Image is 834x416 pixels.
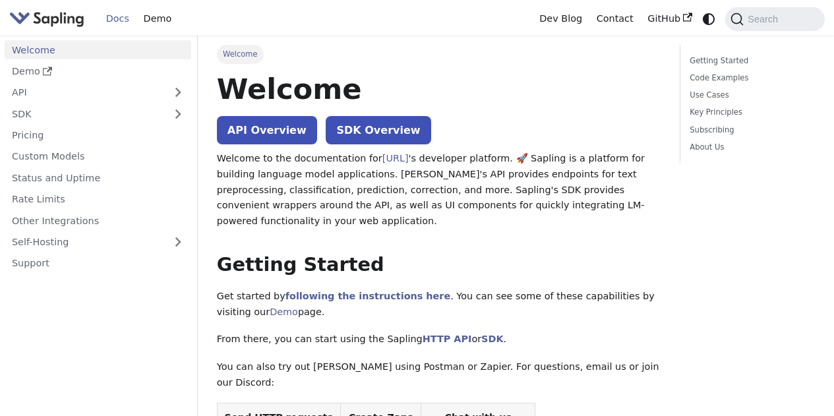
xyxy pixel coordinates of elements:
[725,7,824,31] button: Search (Command+K)
[326,116,431,144] a: SDK Overview
[5,62,191,81] a: Demo
[5,83,165,102] a: API
[99,9,136,29] a: Docs
[690,106,810,119] a: Key Principles
[165,83,191,102] button: Expand sidebar category 'API'
[217,253,661,277] h2: Getting Started
[5,254,191,273] a: Support
[5,233,191,252] a: Self-Hosting
[700,9,719,28] button: Switch between dark and light mode (currently system mode)
[217,359,661,391] p: You can also try out [PERSON_NAME] using Postman or Zapier. For questions, email us or join our D...
[136,9,179,29] a: Demo
[5,126,191,145] a: Pricing
[532,9,589,29] a: Dev Blog
[481,334,503,344] a: SDK
[217,45,661,63] nav: Breadcrumbs
[217,289,661,320] p: Get started by . You can see some of these capabilities by visiting our page.
[217,332,661,347] p: From there, you can start using the Sapling or .
[690,141,810,154] a: About Us
[5,190,191,209] a: Rate Limits
[217,71,661,107] h1: Welcome
[5,40,191,59] a: Welcome
[382,153,409,163] a: [URL]
[217,45,264,63] span: Welcome
[690,55,810,67] a: Getting Started
[285,291,450,301] a: following the instructions here
[9,9,89,28] a: Sapling.aiSapling.ai
[744,14,786,24] span: Search
[5,211,191,230] a: Other Integrations
[9,9,84,28] img: Sapling.ai
[217,116,317,144] a: API Overview
[423,334,472,344] a: HTTP API
[589,9,641,29] a: Contact
[5,168,191,187] a: Status and Uptime
[640,9,699,29] a: GitHub
[270,307,298,317] a: Demo
[5,147,191,166] a: Custom Models
[690,72,810,84] a: Code Examples
[217,151,661,229] p: Welcome to the documentation for 's developer platform. 🚀 Sapling is a platform for building lang...
[165,104,191,123] button: Expand sidebar category 'SDK'
[690,124,810,136] a: Subscribing
[690,89,810,102] a: Use Cases
[5,104,165,123] a: SDK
